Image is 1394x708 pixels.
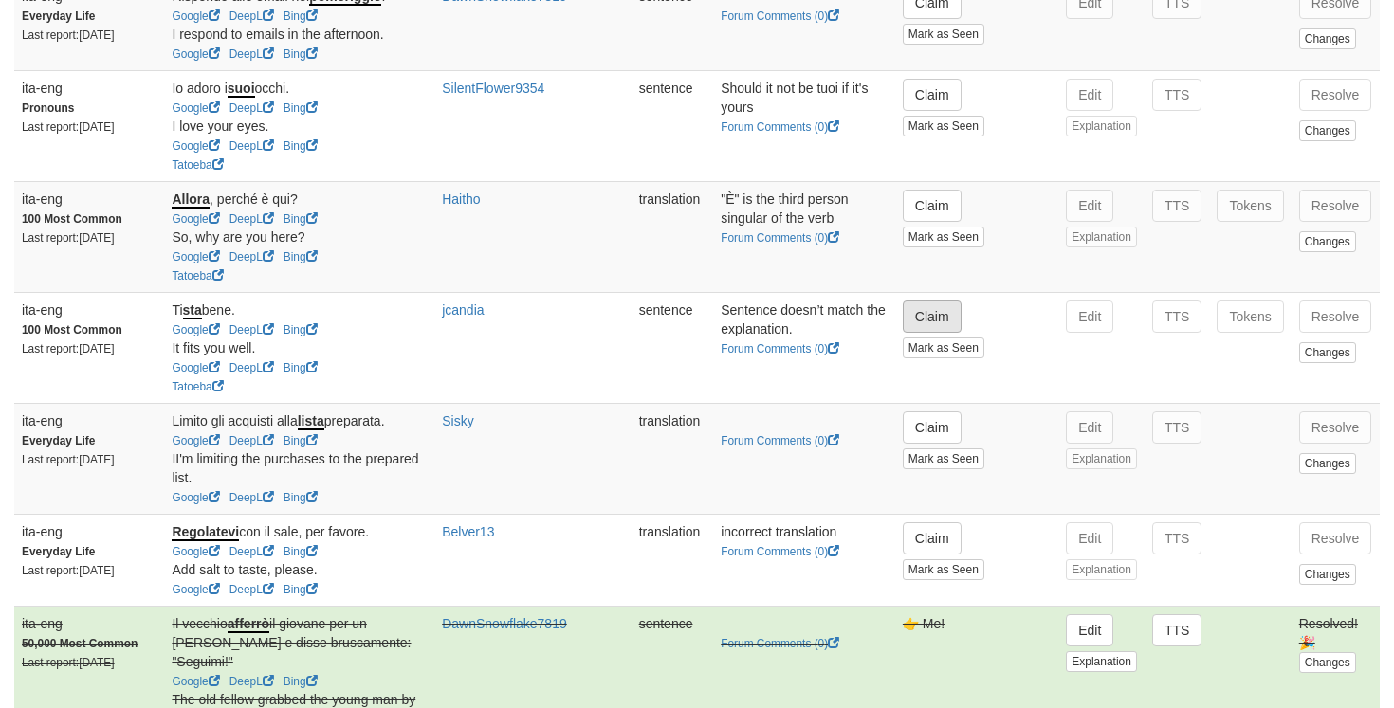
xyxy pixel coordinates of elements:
button: Explanation [1066,651,1137,672]
button: Changes [1299,564,1356,585]
a: jcandia [442,302,484,318]
button: Mark as Seen [903,559,984,580]
small: Last report: [DATE] [22,231,115,245]
button: Mark as Seen [903,448,984,469]
button: Tokens [1217,190,1283,222]
a: Google [172,545,219,558]
strong: Pronouns [22,101,75,115]
a: Google [172,434,219,447]
small: Last report: [DATE] [22,453,115,466]
button: Edit [1066,614,1113,646]
button: Changes [1299,120,1356,141]
span: Ti bene. [172,302,234,319]
button: Claim [903,522,962,554]
a: DawnSnowflake7819 [442,616,567,631]
a: Google [172,101,219,115]
td: Should it not be tuoi if it's yours [713,70,895,181]
a: DeepL [229,250,274,263]
a: DeepL [229,101,274,115]
button: Edit [1066,190,1113,222]
button: Mark as Seen [903,116,984,136]
a: Bing [284,139,318,153]
a: Tatoeba [172,380,223,393]
button: Mark as Seen [903,24,984,45]
u: lista [298,413,324,430]
button: Resolve [1299,522,1372,554]
button: Changes [1299,453,1356,474]
button: Mark as Seen [903,227,984,247]
div: ita-eng [22,190,156,209]
small: Last report: [DATE] [22,28,115,42]
a: Google [172,139,219,153]
a: Sisky [442,413,473,428]
a: DeepL [229,361,274,374]
button: Changes [1299,28,1356,49]
a: Bing [284,675,318,688]
button: Claim [903,411,962,444]
span: con il sale, per favore. [172,524,369,541]
button: Explanation [1066,227,1137,247]
div: I love your eyes. [172,117,427,136]
strong: 100 Most Common [22,212,122,226]
a: Forum Comments (0) [721,231,839,245]
span: , perché è qui? [172,191,297,209]
button: Mark as Seen [903,337,984,358]
button: Claim [903,300,962,333]
div: Resolved! 🎉 [1299,614,1372,652]
div: Add salt to taste, please. [172,560,427,579]
a: DeepL [229,545,274,558]
td: translation [632,403,714,514]
td: Sentence doesn’t match the explanation. [713,292,895,403]
button: Changes [1299,342,1356,363]
a: Google [172,9,219,23]
a: Forum Comments (0) [721,342,839,355]
a: DeepL [229,491,274,504]
button: Claim [903,79,962,111]
a: DeepL [229,47,274,61]
small: Last report: [DATE] [22,342,115,355]
td: translation [632,514,714,606]
td: incorrect translation [713,514,895,606]
td: "È" is the third person singular of the verb [713,181,895,292]
a: Tatoeba [172,269,223,282]
td: sentence [632,70,714,181]
u: afferrò [228,616,269,633]
button: Resolve [1299,79,1372,111]
a: Bing [284,361,318,374]
a: Bing [284,545,318,558]
strong: 50,000 Most Common [22,637,138,650]
div: ita-eng [22,522,156,541]
button: TTS [1152,522,1201,554]
a: Bing [284,491,318,504]
div: ita-eng [22,614,156,633]
a: Tatoeba [172,158,223,172]
button: Explanation [1066,448,1137,469]
a: Bing [284,434,318,447]
small: Last report: [DATE] [22,564,115,577]
a: DeepL [229,583,274,596]
strong: Everyday Life [22,545,95,558]
button: Explanation [1066,116,1137,136]
a: Bing [284,9,318,23]
strong: 100 Most Common [22,323,122,336]
a: DeepL [229,675,274,688]
button: Changes [1299,231,1356,252]
a: Forum Comments (0) [721,545,839,558]
u: sta [183,302,202,319]
a: Forum Comments (0) [721,637,839,650]
u: Allora [172,191,210,209]
a: Bing [284,323,318,336]
button: Edit [1066,300,1113,333]
a: Google [172,491,219,504]
div: It fits you well. [172,338,427,357]
button: Tokens [1217,300,1283,333]
u: Regolatevi [172,524,239,541]
a: Bing [284,101,318,115]
a: Forum Comments (0) [721,9,839,23]
a: DeepL [229,9,274,23]
a: Bing [284,47,318,61]
button: TTS [1152,79,1201,111]
button: TTS [1152,614,1201,646]
a: Google [172,212,219,226]
a: Google [172,323,219,336]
